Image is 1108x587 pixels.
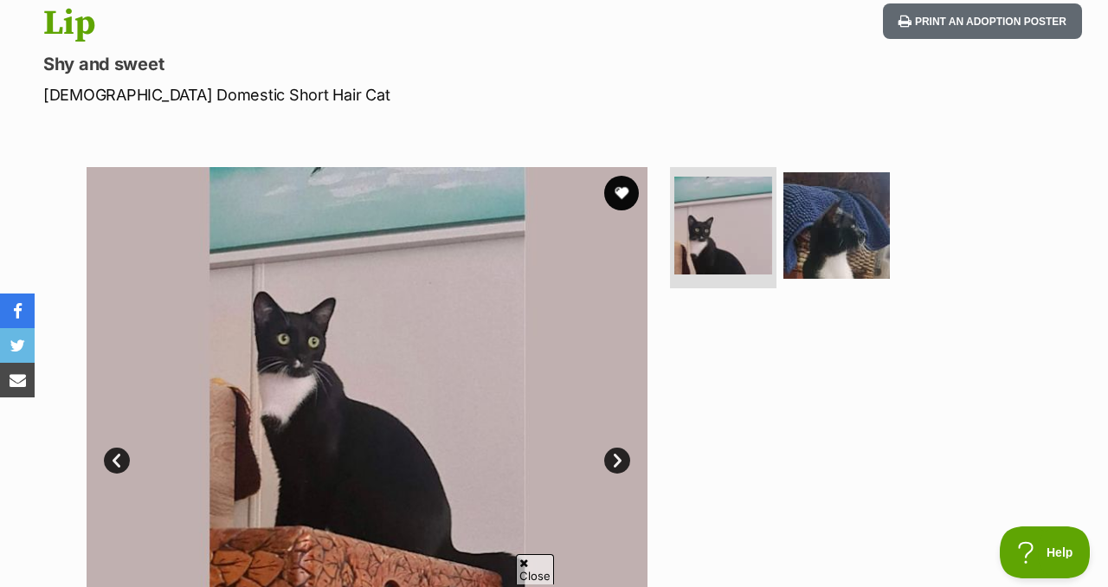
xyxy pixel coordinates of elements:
img: Photo of Lip [783,172,890,279]
a: Prev [104,448,130,474]
iframe: Help Scout Beacon - Open [1000,526,1091,578]
p: Shy and sweet [43,52,677,76]
button: Print an adoption poster [883,3,1082,39]
span: Close [516,554,554,584]
p: [DEMOGRAPHIC_DATA] Domestic Short Hair Cat [43,83,677,106]
a: Next [604,448,630,474]
img: Photo of Lip [674,177,772,274]
button: favourite [604,176,639,210]
h1: Lip [43,3,677,43]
